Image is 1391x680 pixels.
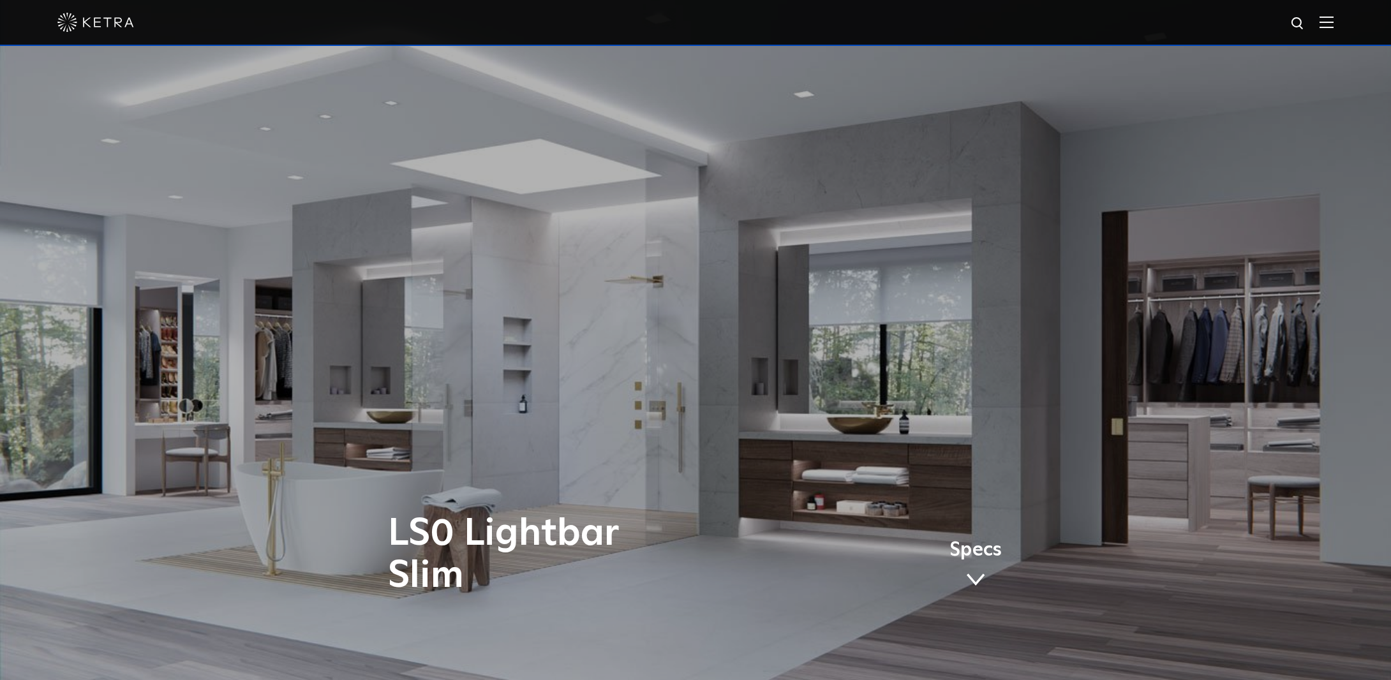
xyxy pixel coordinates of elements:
a: Specs [949,541,1002,591]
img: search icon [1290,16,1306,32]
h1: LS0 Lightbar Slim [388,513,748,597]
img: ketra-logo-2019-white [57,13,134,32]
span: Specs [949,541,1002,559]
img: Hamburger%20Nav.svg [1320,16,1334,28]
